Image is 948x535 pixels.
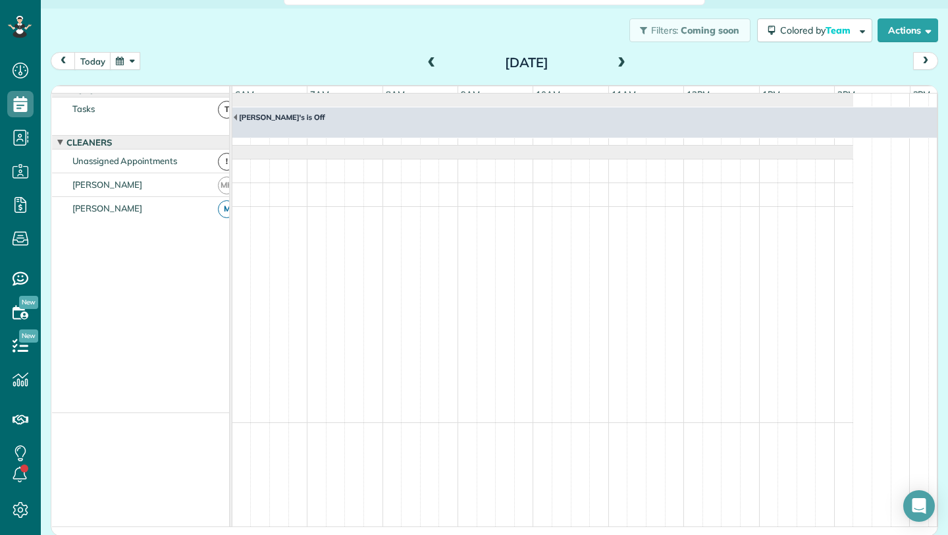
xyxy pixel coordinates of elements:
[19,296,38,309] span: New
[760,89,783,99] span: 1pm
[51,52,76,70] button: prev
[307,89,332,99] span: 7am
[609,89,639,99] span: 11am
[64,137,115,148] span: Cleaners
[218,177,236,194] span: MH
[878,18,938,42] button: Actions
[757,18,872,42] button: Colored byTeam
[444,55,609,70] h2: [DATE]
[913,52,938,70] button: next
[70,103,97,114] span: Tasks
[383,89,408,99] span: 8am
[684,89,712,99] span: 12pm
[826,24,853,36] span: Team
[218,101,236,119] span: T
[19,329,38,343] span: New
[651,24,679,36] span: Filters:
[70,203,145,213] span: [PERSON_NAME]
[533,89,563,99] span: 10am
[218,200,236,218] span: M
[780,24,855,36] span: Colored by
[74,52,111,70] button: today
[910,89,934,99] span: 3pm
[232,89,257,99] span: 6am
[835,89,858,99] span: 2pm
[458,89,483,99] span: 9am
[70,179,145,190] span: [PERSON_NAME]
[903,490,935,522] div: Open Intercom Messenger
[218,153,236,171] span: !
[70,155,180,166] span: Unassigned Appointments
[681,24,740,36] span: Coming soon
